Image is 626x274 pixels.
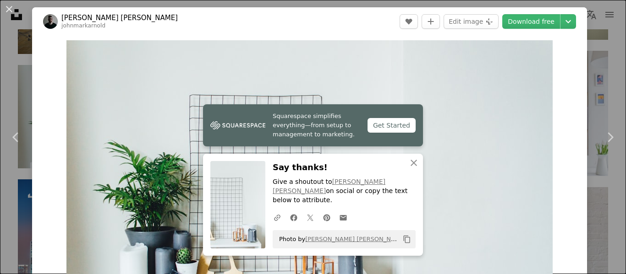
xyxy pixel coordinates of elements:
[61,13,178,22] a: [PERSON_NAME] [PERSON_NAME]
[399,231,415,247] button: Copy to clipboard
[273,178,416,205] p: Give a shoutout to on social or copy the text below to attribute.
[275,232,399,247] span: Photo by on
[368,118,416,133] div: Get Started
[43,14,58,29] img: Go to John Mark Arnold's profile
[61,22,105,29] a: johnmarkarnold
[318,208,335,226] a: Share on Pinterest
[560,14,576,29] button: Choose download size
[286,208,302,226] a: Share on Facebook
[335,208,351,226] a: Share over email
[273,178,385,195] a: [PERSON_NAME] [PERSON_NAME]
[210,118,265,132] img: file-1747939142011-51e5cc87e3c9
[422,14,440,29] button: Add to Collection
[273,161,416,174] h3: Say thanks!
[594,93,626,181] a: Next
[400,14,418,29] button: Like
[444,14,499,29] button: Edit image
[203,104,423,146] a: Squarespace simplifies everything—from setup to management to marketing.Get Started
[305,236,406,242] a: [PERSON_NAME] [PERSON_NAME]
[273,112,360,139] span: Squarespace simplifies everything—from setup to management to marketing.
[302,208,318,226] a: Share on Twitter
[502,14,560,29] a: Download free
